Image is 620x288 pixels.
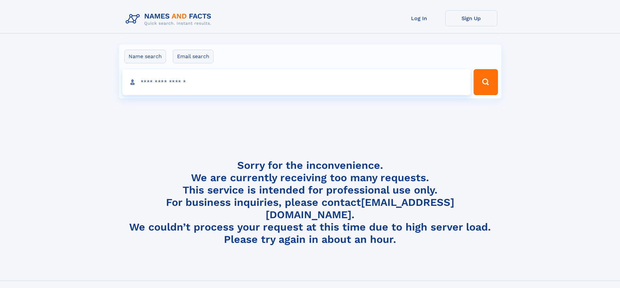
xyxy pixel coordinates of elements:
[123,159,497,246] h4: Sorry for the inconvenience. We are currently receiving too many requests. This service is intend...
[393,10,445,26] a: Log In
[123,10,217,28] img: Logo Names and Facts
[266,196,454,221] a: [EMAIL_ADDRESS][DOMAIN_NAME]
[173,50,214,63] label: Email search
[474,69,498,95] button: Search Button
[124,50,166,63] label: Name search
[445,10,497,26] a: Sign Up
[122,69,471,95] input: search input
